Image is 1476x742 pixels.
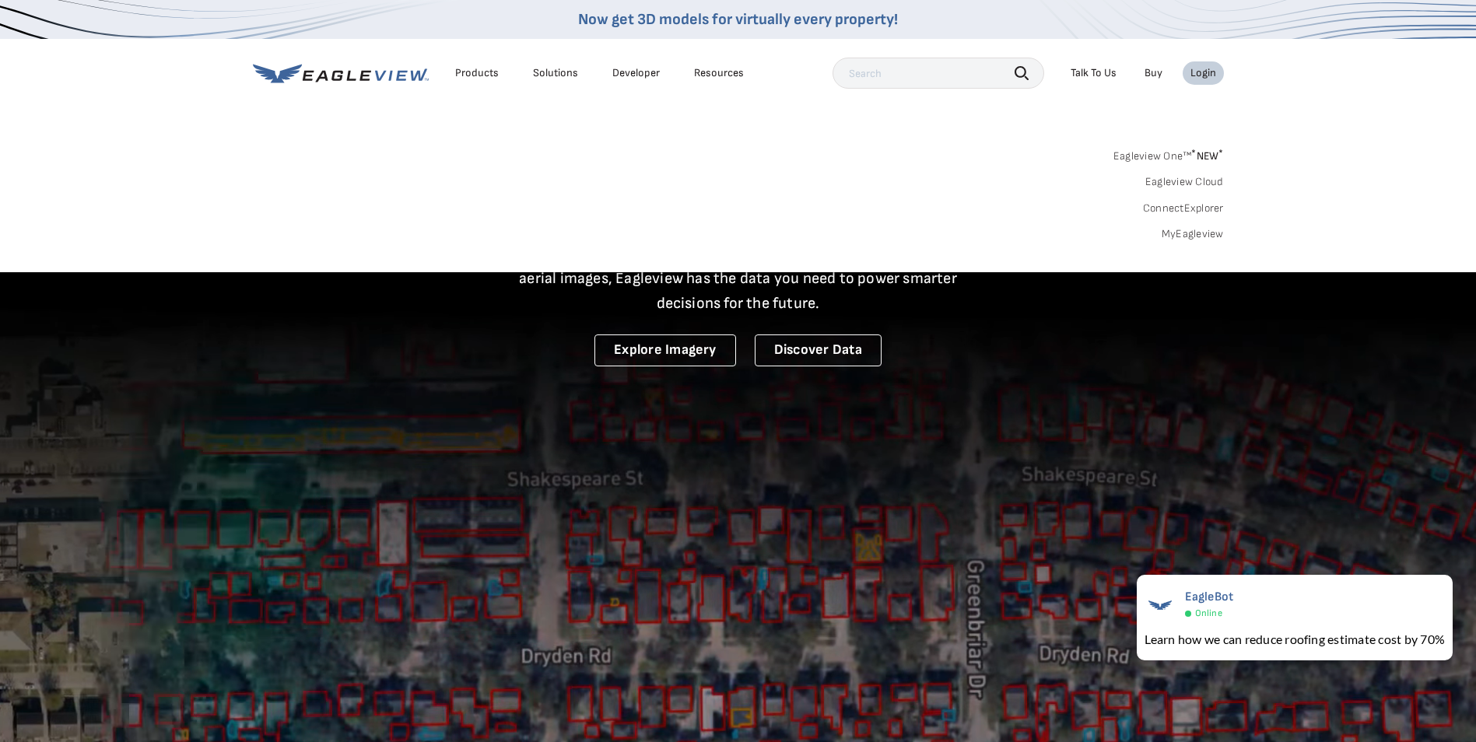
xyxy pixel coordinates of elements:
a: Discover Data [755,334,882,366]
a: Eagleview Cloud [1145,175,1224,189]
span: NEW [1191,149,1223,163]
span: Online [1195,607,1222,619]
div: Learn how we can reduce roofing estimate cost by 70% [1145,630,1445,649]
div: Login [1190,66,1216,80]
a: MyEagleview [1162,227,1224,241]
input: Search [833,58,1044,89]
div: Talk To Us [1071,66,1117,80]
div: Resources [694,66,744,80]
a: Explore Imagery [594,334,736,366]
a: Eagleview One™*NEW* [1113,145,1224,163]
a: Buy [1145,66,1162,80]
a: ConnectExplorer [1143,201,1224,215]
a: Now get 3D models for virtually every property! [578,10,898,29]
a: Developer [612,66,660,80]
span: EagleBot [1185,590,1234,604]
p: A new era starts here. Built on more than 3.5 billion high-resolution aerial images, Eagleview ha... [500,241,976,316]
div: Solutions [533,66,578,80]
div: Products [455,66,499,80]
img: EagleBot [1145,590,1176,621]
